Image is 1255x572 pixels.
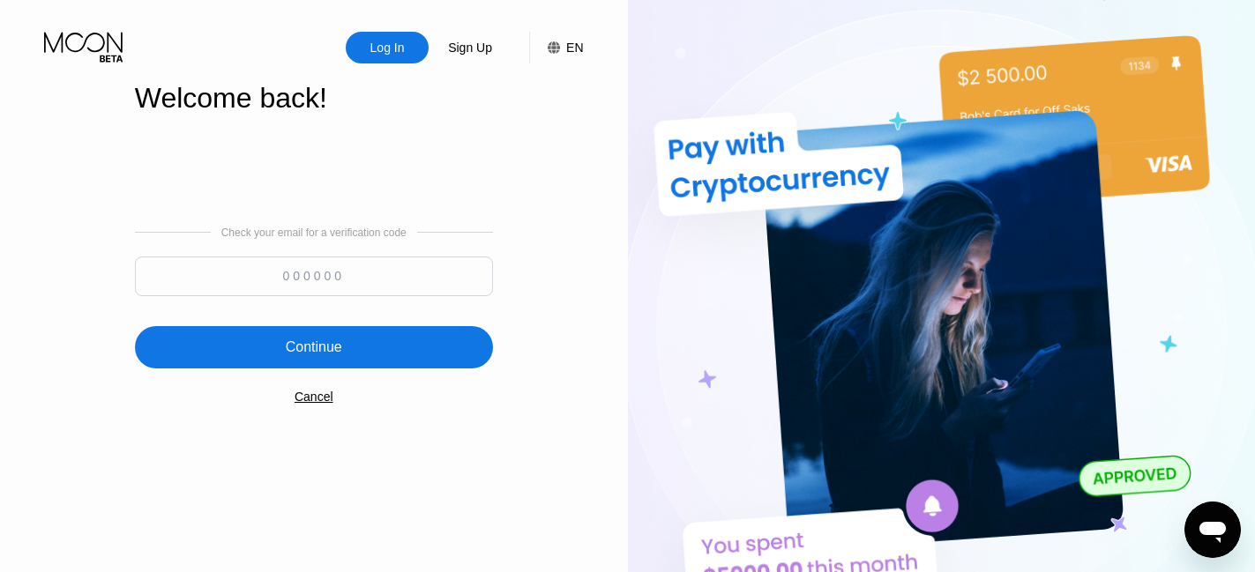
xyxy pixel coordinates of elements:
[369,39,407,56] div: Log In
[135,256,493,296] input: 000000
[529,32,583,63] div: EN
[286,338,342,356] div: Continue
[295,390,333,404] div: Cancel
[221,227,407,239] div: Check your email for a verification code
[135,326,493,368] div: Continue
[1184,501,1241,558] iframe: 启动消息传送窗口的按钮
[446,39,494,56] div: Sign Up
[566,41,583,55] div: EN
[429,32,512,63] div: Sign Up
[135,82,493,115] div: Welcome back!
[346,32,429,63] div: Log In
